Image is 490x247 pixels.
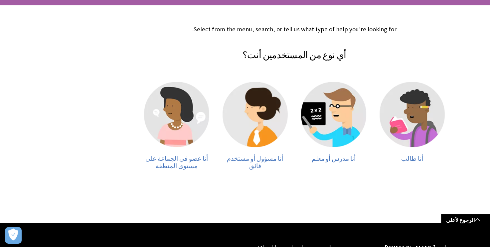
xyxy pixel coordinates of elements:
a: المسؤول أنا مسؤول أو مستخدم فائق [223,82,288,170]
span: أنا مدرس أو معلم [312,155,356,162]
a: الرجوع لأعلى [441,214,490,226]
img: المسؤول [223,82,288,147]
button: Open Preferences [5,227,22,244]
p: Select from the menu, search, or tell us what type of help you're looking for. [137,25,451,34]
span: أنا عضو في الجماعة على مستوى المنطقة [145,155,208,170]
span: أنا طالب [401,155,423,162]
img: عضو في الجماعة [144,82,209,147]
a: المدرس أنا مدرس أو معلم [301,82,366,170]
span: أنا مسؤول أو مستخدم فائق [227,155,283,170]
img: الطالب [380,82,445,147]
h2: أي نوع من المستخدمين أنت؟ [137,40,451,62]
a: الطالب أنا طالب [380,82,445,170]
img: المدرس [301,82,366,147]
a: عضو في الجماعة أنا عضو في الجماعة على مستوى المنطقة [144,82,209,170]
